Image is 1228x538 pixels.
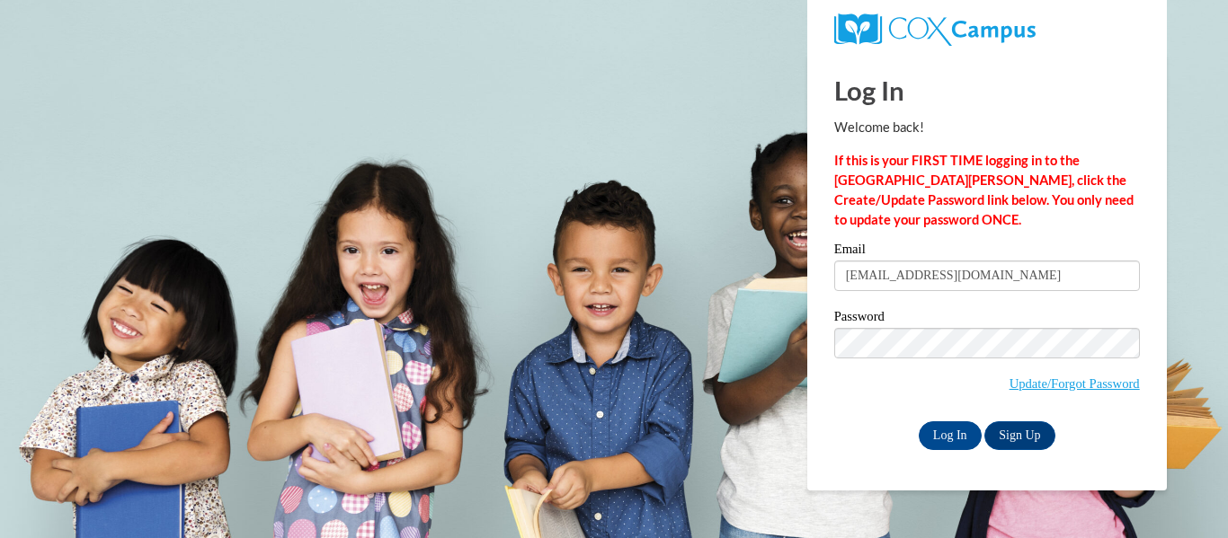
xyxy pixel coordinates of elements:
[834,310,1140,328] label: Password
[834,243,1140,260] label: Email
[834,153,1134,227] strong: If this is your FIRST TIME logging in to the [GEOGRAPHIC_DATA][PERSON_NAME], click the Create/Upd...
[1010,376,1140,391] a: Update/Forgot Password
[834,13,1036,46] img: COX Campus
[834,118,1140,137] p: Welcome back!
[834,72,1140,109] h1: Log In
[919,421,982,450] input: Log In
[834,13,1140,46] a: COX Campus
[984,421,1054,450] a: Sign Up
